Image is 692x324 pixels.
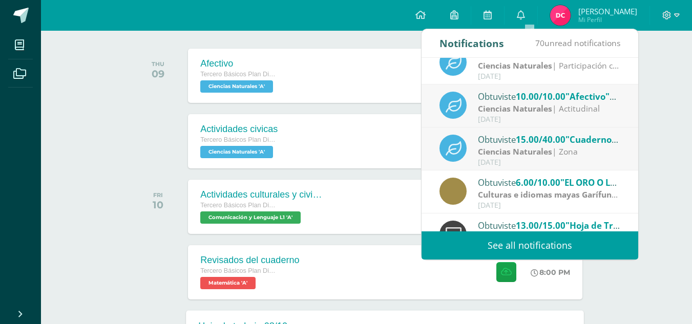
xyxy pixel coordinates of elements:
[516,134,565,145] span: 15.00/40.00
[516,220,565,231] span: 13.00/15.00
[478,189,620,201] div: | Zona
[200,71,277,78] span: Tercero Básicos Plan Diario
[478,90,620,103] div: Obtuviste en
[200,277,256,289] span: Matemática 'A'
[478,60,552,71] strong: Ciencias Naturales
[478,158,620,167] div: [DATE]
[531,268,570,277] div: 8:00 PM
[200,189,323,200] div: Actividades culturales y civicas
[478,176,620,189] div: Obtuviste en
[560,177,643,188] span: "EL ORO O LA VIDA"
[478,189,658,200] strong: Culturas e idiomas mayas Garífuna y Xinca L2
[478,103,620,115] div: | Actitudinal
[565,134,618,145] span: "Cuaderno"
[516,91,565,102] span: 10.00/10.00
[422,231,638,260] a: See all notifications
[200,255,299,266] div: Revisados del cuaderno
[478,103,552,114] strong: Ciencias Naturales
[578,15,637,24] span: Mi Perfil
[153,191,163,199] div: FRI
[200,211,301,224] span: Comunicación y Lenguaje L1 'A'
[200,124,278,135] div: Actividades civicas
[478,201,620,210] div: [DATE]
[200,146,273,158] span: Ciencias Naturales 'A'
[478,219,620,232] div: Obtuviste en
[152,68,164,80] div: 09
[200,58,277,69] div: Afectivo
[200,80,273,93] span: Ciencias Naturales 'A'
[478,133,620,146] div: Obtuviste en
[439,29,504,57] div: Notifications
[550,5,571,26] img: bae459bd0cbb3c6435d31d162aa0c0eb.png
[478,146,620,158] div: | Zona
[565,220,641,231] span: "Hoja de Trabajo"
[478,72,620,81] div: [DATE]
[478,115,620,124] div: [DATE]
[200,267,277,274] span: Tercero Básicos Plan Diario
[578,6,637,16] span: [PERSON_NAME]
[565,91,616,102] span: "Afectivo"
[200,136,277,143] span: Tercero Básicos Plan Diario
[200,202,277,209] span: Tercero Básicos Plan Diario
[478,60,620,72] div: | Participación cívica y cultural
[478,146,552,157] strong: Ciencias Naturales
[516,177,560,188] span: 6.00/10.00
[535,37,544,49] span: 70
[152,60,164,68] div: THU
[535,37,620,49] span: unread notifications
[153,199,163,211] div: 10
